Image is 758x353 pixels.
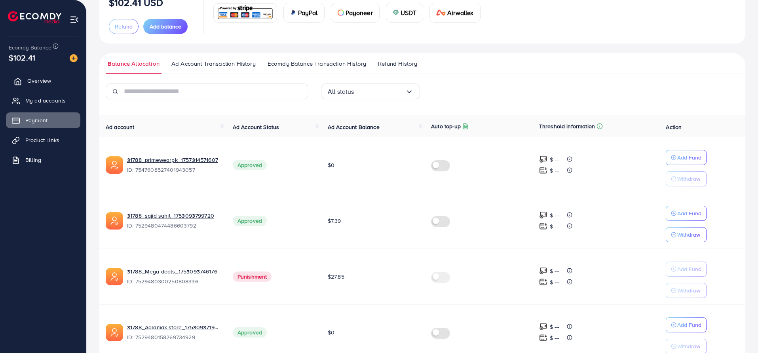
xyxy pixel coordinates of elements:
span: PayPal [298,8,318,17]
span: Ad Account Transaction History [171,59,256,68]
p: Add Fund [677,264,701,274]
p: Withdraw [677,286,700,295]
a: 31788_primewearpk_1757314571607 [127,156,220,164]
span: Ecomdy Balance Transaction History [268,59,366,68]
span: All status [328,85,354,98]
p: $ --- [550,211,560,220]
span: Approved [233,216,267,226]
a: cardPayPal [283,3,325,23]
iframe: Chat [724,317,752,347]
span: ID: 7547608527401943057 [127,166,220,174]
a: Billing [6,152,80,168]
span: Billing [25,156,41,164]
img: menu [70,15,79,24]
img: image [70,54,78,62]
p: $ --- [550,322,560,332]
button: Add Fund [666,317,707,332]
img: top-up amount [539,267,547,275]
img: top-up amount [539,211,547,219]
a: My ad accounts [6,93,80,108]
img: top-up amount [539,278,547,286]
a: cardUSDT [386,3,424,23]
a: card [213,3,277,23]
p: Withdraw [677,174,700,184]
button: Refund [109,19,139,34]
p: Withdraw [677,230,700,239]
span: Approved [233,327,267,338]
img: card [393,9,399,16]
p: $ --- [550,277,560,287]
p: $ --- [550,333,560,343]
img: top-up amount [539,155,547,163]
a: Product Links [6,132,80,148]
img: card [338,9,344,16]
p: Auto top-up [431,121,461,131]
span: Refund [115,23,133,30]
a: cardAirwallex [429,3,480,23]
p: Threshold information [539,121,595,131]
span: Punishment [233,271,272,282]
span: Payoneer [346,8,373,17]
span: $7.39 [328,217,341,225]
p: Withdraw [677,342,700,351]
a: Overview [6,73,80,89]
img: top-up amount [539,334,547,342]
span: Overview [27,77,51,85]
button: Add Fund [666,206,707,221]
div: <span class='underline'>31788_sajid sahil_1753093799720</span></br>7529480474486603792 [127,212,220,230]
a: cardPayoneer [331,3,380,23]
button: Add balance [143,19,188,34]
img: ic-ads-acc.e4c84228.svg [106,156,123,174]
p: $ --- [550,266,560,276]
button: Withdraw [666,171,707,186]
button: Withdraw [666,227,707,242]
button: Add Fund [666,150,707,165]
p: Add Fund [677,153,701,162]
div: <span class='underline'>31788_Aalamak store_1753093719731</span></br>7529480158269734929 [127,323,220,342]
span: ID: 7529480474486603792 [127,222,220,230]
img: ic-ads-acc.e4c84228.svg [106,324,123,341]
span: Ecomdy Balance [9,44,51,51]
span: Ad Account Status [233,123,279,131]
span: My ad accounts [25,97,66,104]
span: Balance Allocation [108,59,160,68]
img: top-up amount [539,166,547,175]
a: 31788_sajid sahil_1753093799720 [127,212,220,220]
div: <span class='underline'>31788_Mega deals_1753093746176</span></br>7529480300250808336 [127,268,220,286]
span: USDT [401,8,417,17]
img: card [436,9,446,16]
img: top-up amount [539,222,547,230]
span: Ad account [106,123,135,131]
span: Payment [25,116,47,124]
p: Add Fund [677,320,701,330]
button: Withdraw [666,283,707,298]
span: Refund History [378,59,417,68]
span: Approved [233,160,267,170]
div: Search for option [321,84,420,99]
a: 31788_Mega deals_1753093746176 [127,268,220,275]
span: Airwallex [447,8,473,17]
p: $ --- [550,222,560,231]
span: ID: 7529480300250808336 [127,277,220,285]
p: $ --- [550,166,560,175]
img: logo [8,11,61,23]
span: Action [666,123,682,131]
button: Add Fund [666,262,707,277]
img: top-up amount [539,323,547,331]
img: card [290,9,296,16]
a: Payment [6,112,80,128]
input: Search for option [354,85,405,98]
div: <span class='underline'>31788_primewearpk_1757314571607</span></br>7547608527401943057 [127,156,220,174]
img: card [216,4,274,21]
img: ic-ads-acc.e4c84228.svg [106,268,123,285]
a: 31788_Aalamak store_1753093719731 [127,323,220,331]
p: Add Fund [677,209,701,218]
p: $ --- [550,155,560,164]
img: ic-ads-acc.e4c84228.svg [106,212,123,230]
span: $102.41 [9,52,35,63]
span: Product Links [25,136,59,144]
span: Ad Account Balance [328,123,380,131]
span: $0 [328,161,334,169]
span: Add balance [150,23,181,30]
